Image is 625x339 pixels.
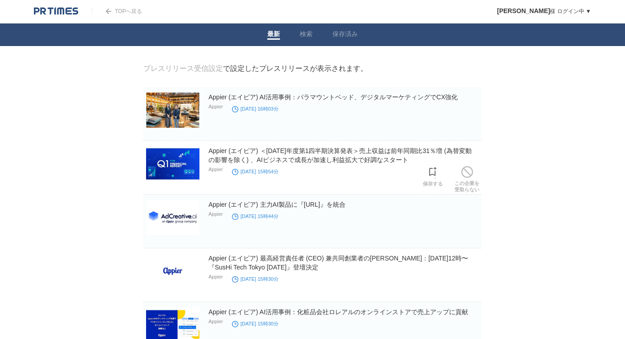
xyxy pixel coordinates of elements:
[455,164,479,193] a: この企業を受取らない
[143,65,223,72] a: プレスリリース受信設定
[146,254,199,289] img: Appier (エイピア) 最高経営責任者 (CEO) 兼共同創業者のチハン・ユー：2025年5月9日(金)12時〜『SusHi Tech Tokyo 2025』登壇決定
[208,104,223,109] p: Appier
[300,30,312,40] a: 検索
[146,93,199,128] img: Appier (エイピア) AI活用事例：パラマウントベッド、デジタルマーケティングでCX強化
[497,8,591,14] a: [PERSON_NAME]様 ログイン中 ▼
[208,274,223,279] p: Appier
[232,106,279,111] time: [DATE] 16時03分
[423,164,443,187] a: 保存する
[232,321,279,326] time: [DATE] 15時30分
[143,64,368,74] div: で設定したプレスリリースが表示されます。
[92,8,142,14] a: TOPへ戻る
[497,7,550,14] span: [PERSON_NAME]
[232,169,279,174] time: [DATE] 15時54分
[267,30,280,40] a: 最新
[232,214,279,219] time: [DATE] 15時44分
[208,147,472,163] a: Appier (エイピア) ＜[DATE]年度第1四半期決算発表＞売上収益は前年同期比31％増 (為替変動の影響を除く) 、AIビジネスで成長が加速し利益拡大で好調なスタート
[208,93,458,101] a: Appier (エイピア) AI活用事例：パラマウントベッド、デジタルマーケティングでCX強化
[208,167,223,172] p: Appier
[208,308,468,316] a: Appier (エイピア) AI活用事例：化粧品会社ロレアルのオンラインストアで売上アップに貢献
[332,30,358,40] a: 保存済み
[106,9,111,14] img: arrow.png
[232,276,279,282] time: [DATE] 15時30分
[146,200,199,235] img: Appier (エイピア) 主力AI製品に『AdCreative.ai』を統合
[208,201,346,208] a: Appier (エイピア) 主力AI製品に『[URL]』を統合
[34,7,78,16] img: logo.png
[208,211,223,217] p: Appier
[208,255,468,271] a: Appier (エイピア) 最高経営責任者 (CEO) 兼共同創業者の[PERSON_NAME]：[DATE]12時〜『SusHi Tech Tokyo [DATE]』登壇決定
[208,319,223,324] p: Appier
[146,146,199,181] img: Appier (エイピア) ＜2025年度第1四半期決算発表＞売上収益は前年同期比31％増 (為替変動の影響を除く) 、AIビジネスで成長が加速し利益拡大で好調なスタート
